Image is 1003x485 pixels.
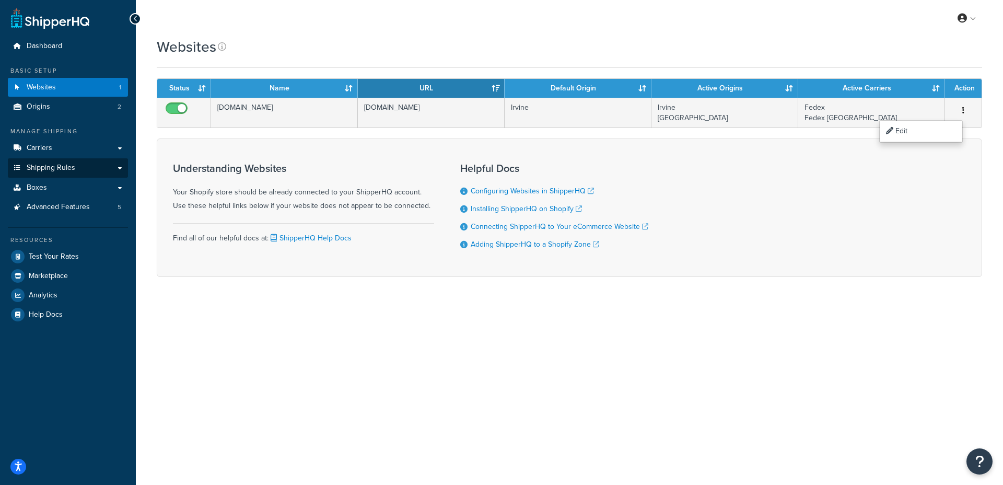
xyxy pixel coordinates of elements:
div: Basic Setup [8,66,128,75]
div: Find all of our helpful docs at: [173,223,434,245]
li: Websites [8,78,128,97]
td: Irvine [GEOGRAPHIC_DATA] [651,98,798,128]
a: Adding ShipperHQ to a Shopify Zone [471,239,599,250]
h3: Understanding Websites [173,163,434,174]
h1: Websites [157,37,216,57]
a: ShipperHQ Help Docs [269,233,352,244]
span: 5 [118,203,121,212]
th: Name: activate to sort column ascending [211,79,358,98]
span: Test Your Rates [29,252,79,261]
li: Origins [8,97,128,117]
th: Default Origin: activate to sort column ascending [505,79,651,98]
span: Boxes [27,183,47,192]
td: [DOMAIN_NAME] [211,98,358,128]
button: Open Resource Center [966,448,993,475]
div: Your Shopify store should be already connected to your ShipperHQ account. Use these helpful links... [173,163,434,213]
a: Installing ShipperHQ on Shopify [471,203,582,214]
td: Irvine [505,98,651,128]
th: URL: activate to sort column ascending [358,79,505,98]
a: Advanced Features 5 [8,198,128,217]
a: Help Docs [8,305,128,324]
span: Websites [27,83,56,92]
a: Analytics [8,286,128,305]
th: Action [945,79,982,98]
a: Shipping Rules [8,158,128,178]
span: Marketplace [29,272,68,281]
th: Active Origins: activate to sort column ascending [651,79,798,98]
a: Dashboard [8,37,128,56]
span: Advanced Features [27,203,90,212]
a: Test Your Rates [8,247,128,266]
div: Manage Shipping [8,127,128,136]
td: Fedex Fedex [GEOGRAPHIC_DATA] [798,98,945,128]
a: Origins 2 [8,97,128,117]
th: Status: activate to sort column ascending [157,79,211,98]
span: 1 [119,83,121,92]
span: 2 [118,102,121,111]
a: Boxes [8,178,128,198]
span: Dashboard [27,42,62,51]
a: ShipperHQ Home [11,8,89,29]
span: Origins [27,102,50,111]
th: Active Carriers: activate to sort column ascending [798,79,945,98]
span: Help Docs [29,310,63,319]
td: [DOMAIN_NAME] [358,98,505,128]
span: Carriers [27,144,52,153]
h3: Helpful Docs [460,163,648,174]
a: Configuring Websites in ShipperHQ [471,186,594,197]
a: Carriers [8,138,128,158]
a: Marketplace [8,267,128,285]
a: Edit [880,121,962,142]
span: Analytics [29,291,57,300]
a: Websites 1 [8,78,128,97]
a: Connecting ShipperHQ to Your eCommerce Website [471,221,648,232]
span: Shipping Rules [27,164,75,172]
li: Advanced Features [8,198,128,217]
div: Resources [8,236,128,245]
